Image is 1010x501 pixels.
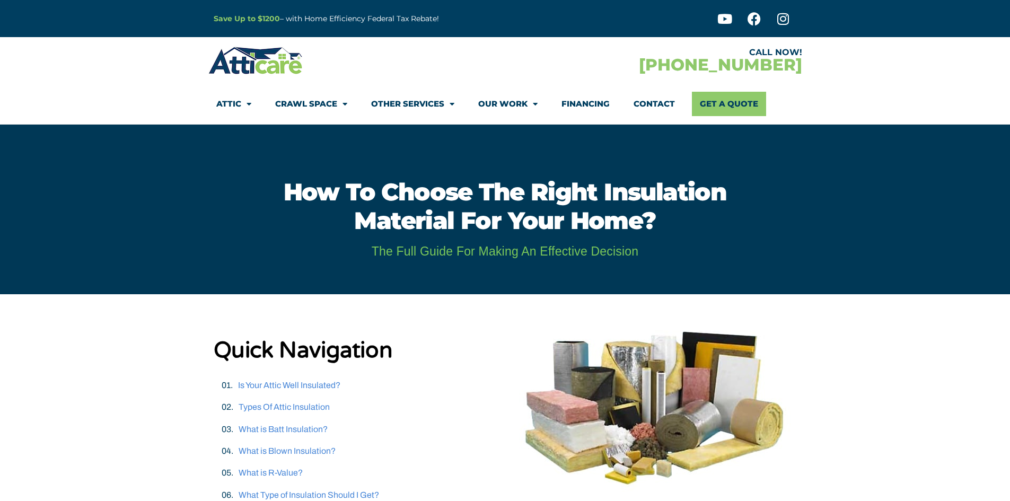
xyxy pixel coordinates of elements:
[478,92,538,116] a: Our Work
[249,178,761,235] h1: How to Choose the right insulation material for your home?
[214,337,393,364] strong: Quick Navigation​
[196,245,814,258] h2: The full guide for making an effective decision
[239,402,330,411] a: Types Of Attic Insulation
[214,14,280,23] a: Save Up to $1200
[275,92,347,116] a: Crawl Space
[505,48,802,57] div: CALL NOW!
[239,425,328,434] a: What is Batt Insulation?
[561,92,610,116] a: Financing
[371,92,454,116] a: Other Services
[238,381,340,390] a: Is Your Attic Well Insulated?
[239,490,379,499] a: What Type of Insulation Should I Get?
[692,92,766,116] a: Get A Quote
[634,92,675,116] a: Contact
[216,92,794,116] nav: Menu
[239,468,303,477] a: What is R-Value?
[214,13,557,25] p: – with Home Efficiency Federal Tax Rebate!
[239,446,336,455] a: What is Blown Insulation?
[216,92,251,116] a: Attic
